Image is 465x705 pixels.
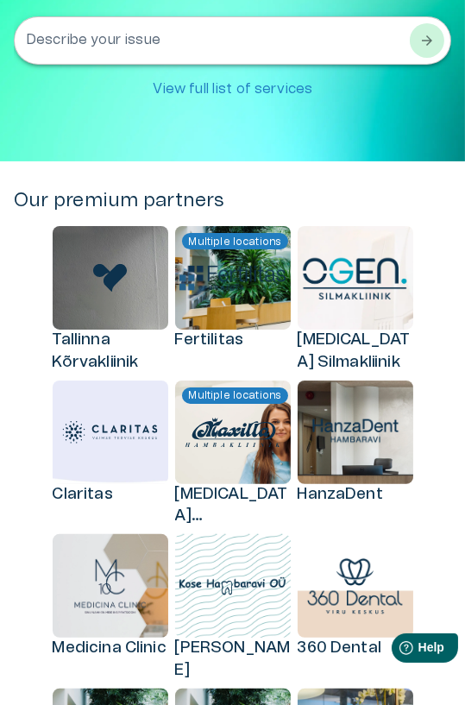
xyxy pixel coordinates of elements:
[298,638,413,659] h6: 360 Dental
[53,638,168,659] h6: Medicina Clinic
[330,626,465,675] iframe: Help widget launcher
[410,23,444,58] button: Submit provided health care concern
[175,484,291,527] h6: [MEDICAL_DATA][PERSON_NAME]
[298,484,413,506] h6: HanzaDent
[182,234,289,249] span: Multiple locations
[175,638,291,681] h6: [PERSON_NAME]
[153,79,313,99] p: View full list of services
[53,484,168,506] h6: Claritas
[53,330,168,373] h6: Tallinna Kõrvakliinik
[418,32,436,49] span: arrow_forward
[298,330,413,373] h6: [MEDICAL_DATA] Silmakliinik
[182,387,289,403] span: Multiple locations
[175,330,291,351] h6: Fertilitas
[14,189,451,212] h4: Our premium partners
[143,72,323,106] button: View full list of services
